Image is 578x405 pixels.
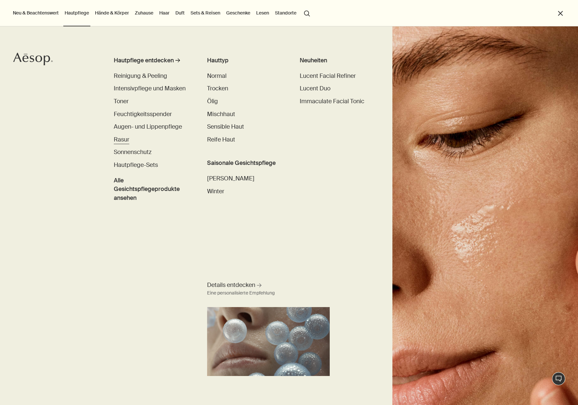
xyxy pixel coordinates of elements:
span: Hautpflege-Sets [114,161,158,169]
button: Standorte [274,9,298,17]
a: Aesop [12,51,54,69]
a: Sensible Haut [207,122,244,131]
a: Hautpflege-Sets [114,161,158,170]
span: Ölig [207,97,218,105]
button: Live-Support Chat [552,372,565,385]
h3: Saisonale Gesichtspflege [207,159,283,168]
span: Feuchtigkeitsspender [114,110,172,118]
a: Lucent Duo [300,84,330,93]
span: Intensivpflege und Masken [114,84,186,92]
button: Neu & Beachtenswert [12,9,60,17]
svg: Aesop [13,52,53,66]
span: Sonnenschutz [114,148,152,156]
a: Haar [158,9,171,17]
a: Rasur [114,135,129,144]
a: Alle Gesichtspflegeprodukte ansehen [114,173,190,202]
span: Trocken [207,84,228,92]
a: Winter [207,187,224,196]
a: Duft [174,9,186,17]
a: Lucent Facial Refiner [300,72,356,80]
a: Sets & Reisen [189,9,222,17]
span: Toner [114,97,129,105]
a: Toner [114,97,129,106]
a: Hände & Körper [94,9,130,17]
div: Neuheiten [300,56,375,65]
span: Reife Haut [207,136,235,143]
a: Immaculate Facial Tonic [300,97,364,106]
a: Zuhause [134,9,155,17]
a: Reinigung & Peeling [114,72,167,80]
a: Ölig [207,97,218,106]
span: Alle Gesichtspflegeprodukte ansehen [114,176,190,202]
span: Sensible Haut [207,123,244,131]
a: [PERSON_NAME] [207,174,255,183]
div: Hautpflege entdecken [114,56,174,65]
a: Hautpflege entdecken [114,56,190,68]
span: Rasur [114,136,129,143]
a: Trocken [207,84,228,93]
a: Reife Haut [207,135,235,144]
a: Geschenke [225,9,252,17]
span: Lucent Duo [300,84,330,92]
span: Mischhaut [207,110,235,118]
span: Details entdecken [207,281,255,289]
div: Eine personalisierte Empfehlung [207,289,275,297]
a: Sonnenschutz [114,148,152,157]
a: Details entdecken Eine personalisierte EmpfehlungSmall blue balloons floating around a face [205,279,331,376]
span: Immaculate Facial Tonic [300,97,364,105]
a: Feuchtigkeitsspender [114,110,172,119]
h3: Hauttyp [207,56,283,65]
button: Schließen Sie das Menü [557,10,564,17]
a: Lesen [255,9,270,17]
a: Intensivpflege und Masken [114,84,186,93]
a: Normal [207,72,227,80]
a: Augen- und Lippenpflege [114,122,182,131]
span: Augen- und Lippenpflege [114,123,182,131]
a: Hautpflege [63,9,90,17]
a: Mischhaut [207,110,235,119]
img: Woman holding her face with her hands [392,26,578,405]
button: Menüpunkt "Suche" öffnen [301,7,313,19]
span: Winter [207,187,224,195]
span: Sommer [207,174,255,182]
